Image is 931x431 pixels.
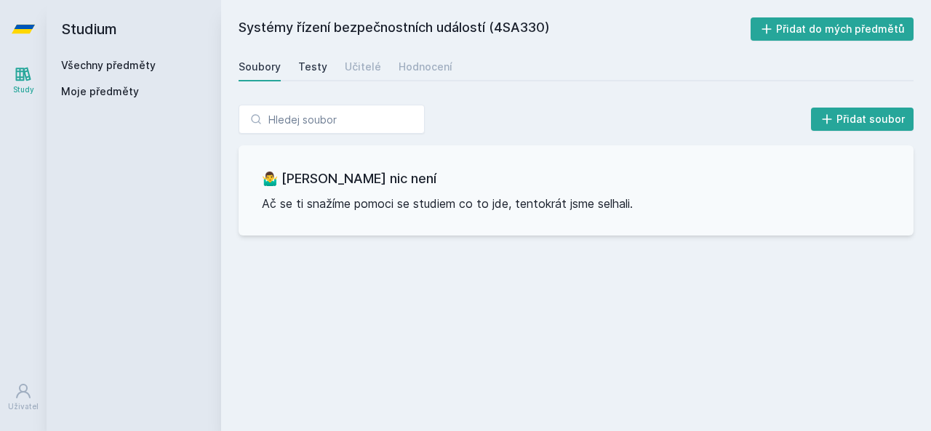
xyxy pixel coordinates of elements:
div: Soubory [239,60,281,74]
a: Uživatel [3,375,44,419]
p: Ač se ti snažíme pomoci se studiem co to jde, tentokrát jsme selhali. [262,195,890,212]
div: Study [13,84,34,95]
button: Přidat soubor [811,108,914,131]
a: Testy [298,52,327,81]
a: Study [3,58,44,102]
div: Uživatel [8,401,39,412]
input: Hledej soubor [239,105,425,134]
h2: Systémy řízení bezpečnostních událostí (4SA330) [239,17,751,41]
button: Přidat do mých předmětů [751,17,914,41]
div: Učitelé [345,60,381,74]
div: Testy [298,60,327,74]
span: Moje předměty [61,84,139,99]
a: Všechny předměty [61,59,156,71]
a: Učitelé [345,52,381,81]
div: Hodnocení [399,60,452,74]
a: Soubory [239,52,281,81]
a: Hodnocení [399,52,452,81]
h3: 🤷‍♂️ [PERSON_NAME] nic není [262,169,890,189]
